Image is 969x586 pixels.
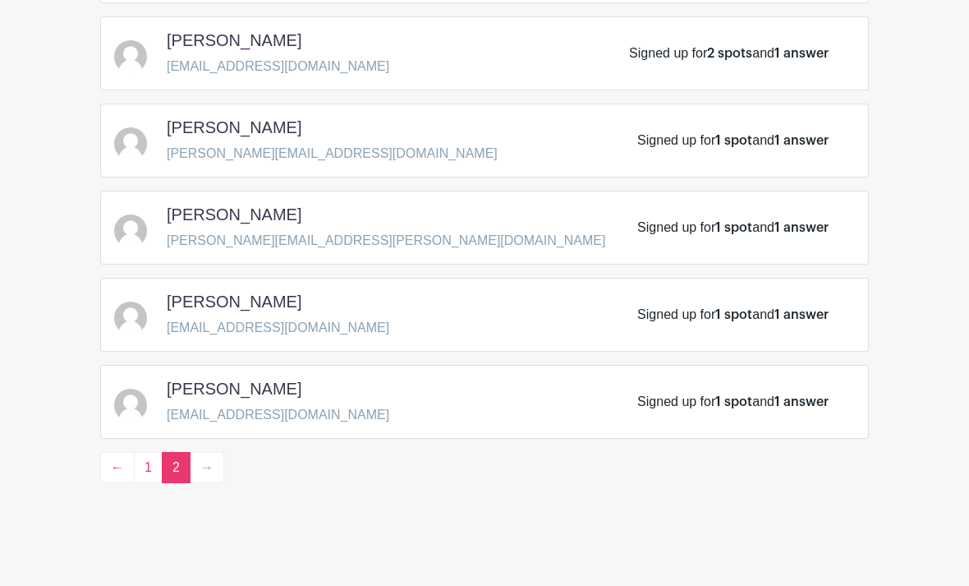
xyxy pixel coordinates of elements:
[167,231,605,251] p: [PERSON_NAME][EMAIL_ADDRESS][PERSON_NAME][DOMAIN_NAME]
[715,221,752,234] span: 1 spot
[134,452,163,483] a: 1
[715,134,752,147] span: 1 spot
[167,30,301,50] h5: [PERSON_NAME]
[167,118,301,137] h5: [PERSON_NAME]
[774,395,829,408] span: 1 answer
[167,318,389,338] p: [EMAIL_ADDRESS][DOMAIN_NAME]
[637,305,829,325] div: Signed up for and
[114,389,147,422] img: default-ce2991bfa6775e67f084385cd625a349d9dcbb7a52a09fb2fda1e96e2d18dcdb.png
[167,205,301,224] h5: [PERSON_NAME]
[637,392,829,412] div: Signed up for and
[162,452,191,483] span: 2
[707,47,752,60] span: 2 spots
[167,379,301,399] h5: [PERSON_NAME]
[715,395,752,408] span: 1 spot
[774,221,829,234] span: 1 answer
[114,127,147,160] img: default-ce2991bfa6775e67f084385cd625a349d9dcbb7a52a09fb2fda1e96e2d18dcdb.png
[167,144,498,164] p: [PERSON_NAME][EMAIL_ADDRESS][DOMAIN_NAME]
[167,405,389,425] p: [EMAIL_ADDRESS][DOMAIN_NAME]
[774,47,829,60] span: 1 answer
[629,44,829,63] div: Signed up for and
[774,134,829,147] span: 1 answer
[167,57,389,76] p: [EMAIL_ADDRESS][DOMAIN_NAME]
[100,452,135,483] a: ←
[637,218,829,238] div: Signed up for and
[774,308,829,321] span: 1 answer
[637,131,829,150] div: Signed up for and
[715,308,752,321] span: 1 spot
[114,215,147,247] img: default-ce2991bfa6775e67f084385cd625a349d9dcbb7a52a09fb2fda1e96e2d18dcdb.png
[114,302,147,335] img: default-ce2991bfa6775e67f084385cd625a349d9dcbb7a52a09fb2fda1e96e2d18dcdb.png
[167,292,301,311] h5: [PERSON_NAME]
[114,40,147,73] img: default-ce2991bfa6775e67f084385cd625a349d9dcbb7a52a09fb2fda1e96e2d18dcdb.png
